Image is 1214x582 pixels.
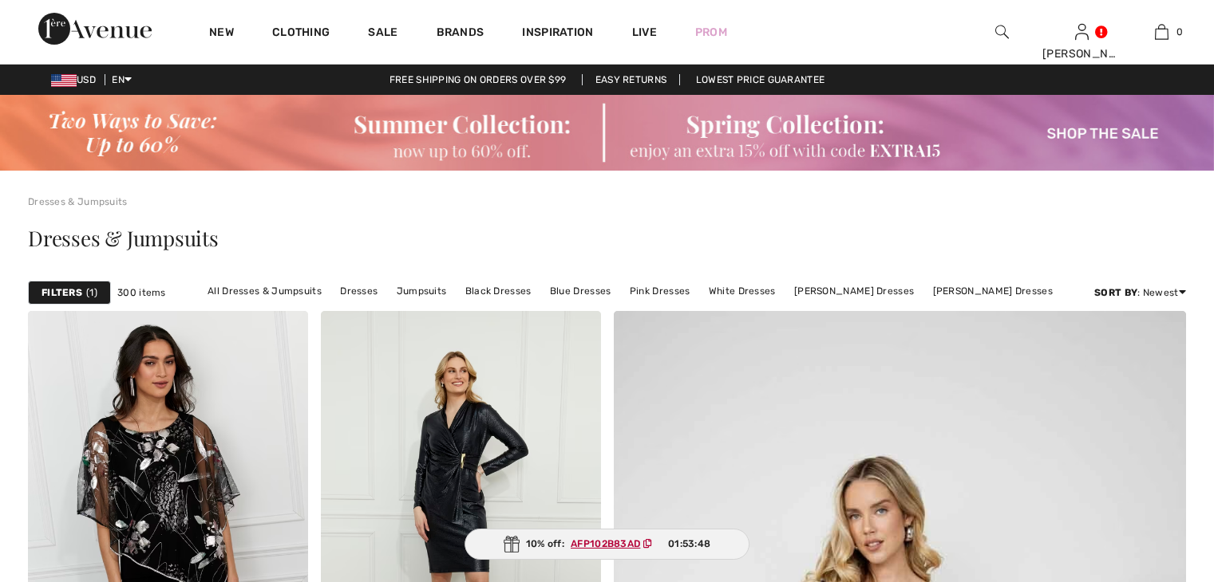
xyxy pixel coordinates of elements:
a: Live [632,24,657,41]
a: All Dresses & Jumpsuits [200,281,330,301]
span: EN [112,74,132,85]
a: Free shipping on orders over $99 [377,74,579,85]
a: Jumpsuits [389,281,455,301]
a: [PERSON_NAME] Dresses [786,281,922,301]
span: Dresses & Jumpsuits [28,224,219,252]
a: Dresses [332,281,386,301]
a: New [209,26,234,42]
img: Mi bolso [1155,22,1169,41]
strong: Sort By [1094,287,1137,298]
span: USD [51,74,102,85]
font: 01:53:48 [668,538,710,549]
a: White Dresses [701,281,784,301]
a: [PERSON_NAME] Dresses [925,281,1061,301]
span: 1 [86,285,97,300]
a: Iniciar sesión [1075,24,1089,39]
a: Easy Returns [582,74,681,85]
a: Dresses & Jumpsuits [28,196,128,207]
ins: AFP102B83AD [571,538,640,549]
a: Pink Dresses [622,281,698,301]
a: Black Dresses [457,281,540,301]
img: dólar estadounidense [51,74,77,87]
span: 300 items [117,285,166,300]
a: Lowest Price Guarantee [683,74,838,85]
img: Mi información [1075,22,1089,41]
a: Brands [437,26,484,42]
img: Gift.svg [504,536,520,553]
img: buscar en el sitio web [995,22,1009,41]
a: Blue Dresses [542,281,619,301]
strong: Filters [42,285,82,300]
a: Clothing [272,26,330,42]
div: [PERSON_NAME] [1042,45,1121,62]
a: Sale [368,26,397,42]
a: 0 [1122,22,1200,41]
div: 10% off: [465,529,750,560]
span: Inspiration [522,26,593,42]
span: 0 [1176,25,1183,39]
img: Avenida 1ère [38,13,152,45]
div: : Newest [1094,285,1186,300]
a: Prom [695,24,727,41]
